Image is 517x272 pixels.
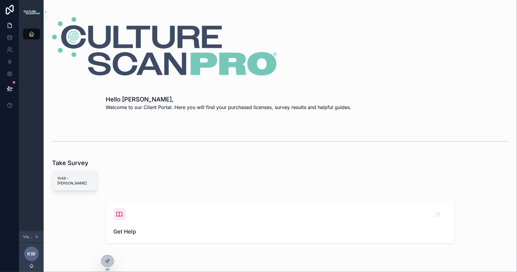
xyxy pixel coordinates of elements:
div: scrollable content [19,24,44,47]
img: 30959-STACKED-FC.png [52,15,277,78]
h1: Hello [PERSON_NAME], [106,95,352,104]
span: Viewing as [PERSON_NAME] [23,234,33,239]
a: Get Help [106,201,455,243]
p: Welcome to our Client Portal. Here you will find your purchased licenses, survey results and help... [106,104,352,111]
span: Get Help [114,227,447,236]
span: KW [28,250,36,257]
img: App logo [23,10,40,15]
h1: Take Survey [52,159,88,167]
span: 1049 - [PERSON_NAME] [57,176,92,186]
a: 1049 - [PERSON_NAME] [52,171,98,191]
